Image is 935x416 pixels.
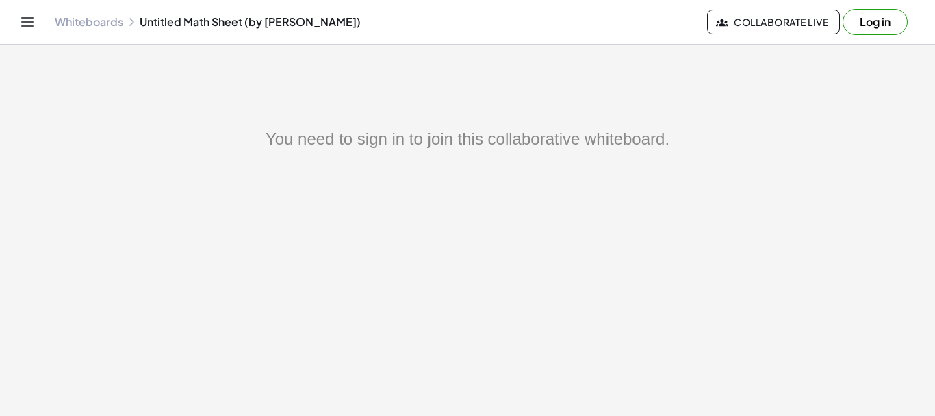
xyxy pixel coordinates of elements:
[719,16,828,28] span: Collaborate Live
[843,9,908,35] button: Log in
[55,15,123,29] a: Whiteboards
[707,10,840,34] button: Collaborate Live
[16,11,38,33] button: Toggle navigation
[82,127,853,151] div: You need to sign in to join this collaborative whiteboard.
